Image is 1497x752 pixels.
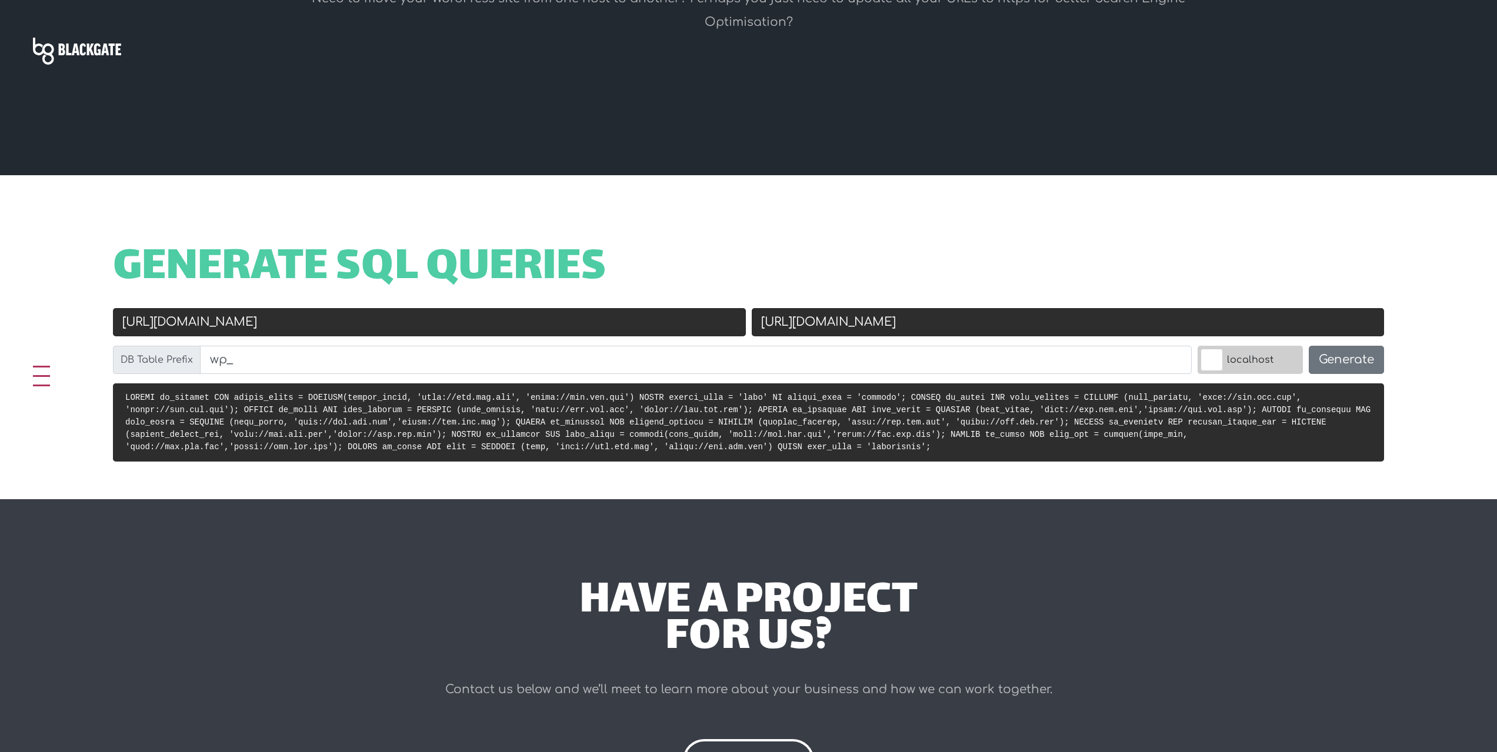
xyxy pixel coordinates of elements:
img: Blackgate [33,38,121,65]
span: Generate SQL Queries [113,250,606,287]
div: have a project for us? [275,584,1223,657]
p: Contact us below and we’ll meet to learn more about your business and how we can work together. [275,678,1223,701]
code: LOREMI do_sitamet CON adipis_elits = DOEIUSM(tempor_incid, 'utla://etd.mag.ali', 'enima://min.ven... [125,393,1371,452]
input: wp_ [200,346,1192,374]
button: Generate [1309,346,1384,374]
input: New URL [752,308,1385,336]
label: DB Table Prefix [113,346,201,374]
input: Old URL [113,308,746,336]
label: localhost [1198,346,1303,374]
